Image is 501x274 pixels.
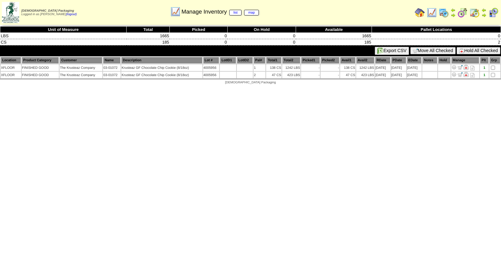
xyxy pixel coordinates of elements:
div: 1 [480,66,488,70]
img: Adjust [452,72,457,77]
td: The Krusteaz Company [60,72,102,78]
td: 4005956 [203,72,219,78]
th: Avail2 [356,57,374,64]
td: 1665 [296,33,372,39]
td: 1665 [127,33,170,39]
img: excel.gif [377,48,384,54]
td: - [321,64,339,71]
img: calendarprod.gif [439,8,449,18]
i: Note [470,73,475,78]
td: XFLOOR [1,72,21,78]
td: 185 [296,39,372,45]
th: EDate [407,57,422,64]
td: 423 LBS [282,72,300,78]
th: Manage [451,57,479,64]
th: Description [121,57,202,64]
td: 2 [253,72,265,78]
th: Location [1,57,21,64]
img: calendarblend.gif [458,8,468,18]
span: [DEMOGRAPHIC_DATA] Packaging [21,9,74,13]
td: The Krusteaz Company [60,64,102,71]
th: Total2 [282,57,300,64]
td: [DATE] [391,64,406,71]
img: line_graph.gif [170,7,180,17]
td: 138 CS [266,64,281,71]
th: Available [296,27,372,33]
td: 2 [372,39,501,45]
th: Picked1 [301,57,320,64]
th: Lot # [203,57,219,64]
button: Export CSV [375,47,409,55]
td: XFLOOR [1,64,21,71]
td: FINISHED GOOD [22,72,59,78]
td: 138 CS [340,64,356,71]
th: Pallet Locations [372,27,501,33]
td: [DATE] [407,72,422,78]
td: 03-01072 [103,72,121,78]
th: Pal# [253,57,265,64]
th: Name [103,57,121,64]
th: Hold [438,57,451,64]
div: 1 [480,73,488,77]
td: 0 [227,33,296,39]
td: 1242 LBS [356,64,374,71]
img: arrowleft.gif [451,8,456,13]
img: zoroco-logo-small.webp [2,2,19,23]
th: Picked2 [321,57,339,64]
td: 0 [227,39,296,45]
th: Grp [489,57,500,64]
th: Avail1 [340,57,356,64]
img: cart.gif [413,48,418,53]
img: Manage Hold [464,72,469,77]
td: - [301,72,320,78]
td: 1 [253,64,265,71]
th: Total [127,27,170,33]
img: arrowleft.gif [481,8,487,13]
th: LotID2 [237,57,253,64]
th: Unit of Measure [0,27,127,33]
td: - [321,72,339,78]
td: 0 [170,39,228,45]
td: 47 CS [340,72,356,78]
th: PDate [391,57,406,64]
td: 0 [170,33,228,39]
td: FINISHED GOOD [22,64,59,71]
td: 423 LBS [356,72,374,78]
img: Move [458,72,463,77]
th: Picked [170,27,228,33]
th: Customer [60,57,102,64]
td: LBS [0,33,127,39]
span: [DEMOGRAPHIC_DATA] Packaging [225,81,276,84]
img: arrowright.gif [451,13,456,18]
img: hold.gif [459,48,464,53]
td: 4005956 [203,64,219,71]
td: 03-01072 [103,64,121,71]
a: list [229,10,242,15]
img: home.gif [415,8,425,18]
i: Note [470,66,475,70]
td: [DATE] [375,64,390,71]
button: Move All Checked [410,47,456,54]
th: Total1 [266,57,281,64]
span: Manage Inventory [181,9,259,15]
td: Krusteaz GF Chocolate Chip Cookie (8/18oz) [121,72,202,78]
img: calendarcustomer.gif [488,8,498,18]
th: Notes [422,57,437,64]
td: - [301,64,320,71]
td: 1242 LBS [282,64,300,71]
span: Logged in as [PERSON_NAME] [21,9,77,16]
img: arrowright.gif [481,13,487,18]
td: [DATE] [407,64,422,71]
th: RDate [375,57,390,64]
td: 0 [372,33,501,39]
th: LotID1 [220,57,236,64]
th: On Hold [227,27,296,33]
td: CS [0,39,127,45]
th: Product Category [22,57,59,64]
a: map [244,10,259,15]
a: (logout) [66,13,77,16]
td: 185 [127,39,170,45]
img: calendarinout.gif [470,8,480,18]
td: 47 CS [266,72,281,78]
button: Hold All Checked [457,47,500,54]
